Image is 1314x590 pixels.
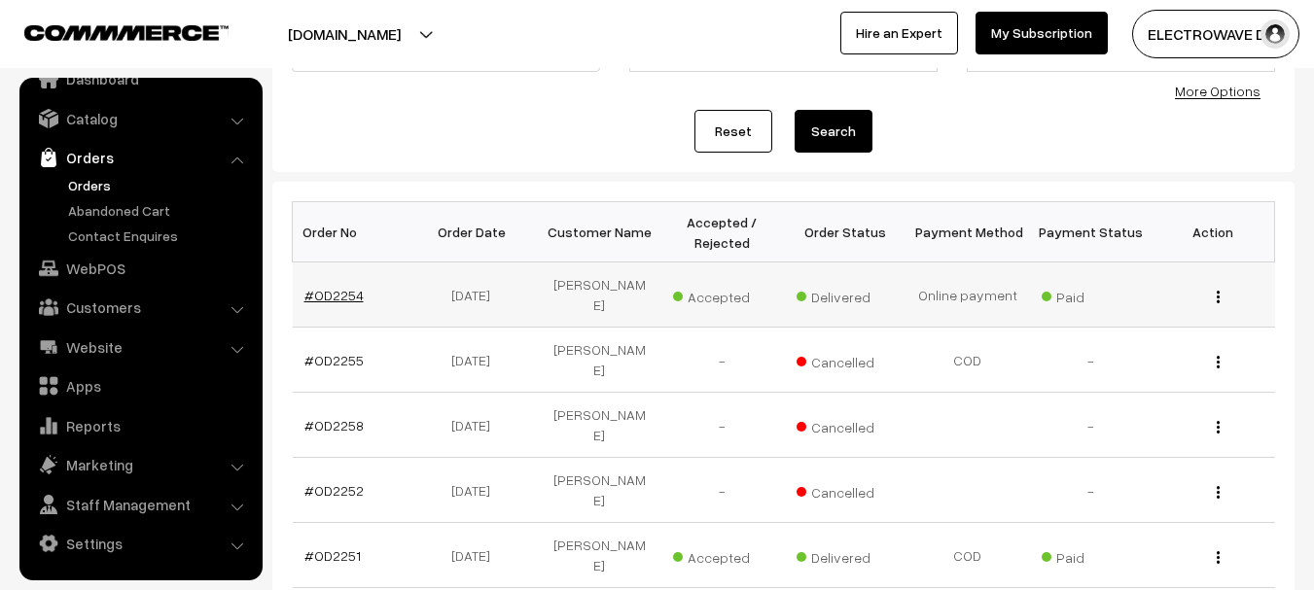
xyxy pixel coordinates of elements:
td: [DATE] [415,328,538,393]
img: Menu [1217,356,1220,368]
td: - [660,393,783,458]
td: [PERSON_NAME] [538,328,660,393]
a: My Subscription [976,12,1108,54]
span: Delivered [797,282,894,307]
a: Reports [24,408,256,443]
a: WebPOS [24,251,256,286]
span: Cancelled [797,477,894,503]
td: [DATE] [415,523,538,588]
a: Catalog [24,101,256,136]
span: Cancelled [797,347,894,372]
td: Online payment [906,262,1029,328]
td: - [1029,328,1152,393]
th: Payment Method [906,202,1029,262]
td: [PERSON_NAME] [538,393,660,458]
span: Cancelled [797,412,894,437]
th: Action [1152,202,1274,262]
a: #OD2254 [304,287,364,303]
td: [DATE] [415,393,538,458]
a: Orders [63,175,256,195]
img: Menu [1217,421,1220,434]
span: Paid [1042,282,1139,307]
td: - [1029,393,1152,458]
td: - [660,458,783,523]
span: Delivered [797,542,894,568]
td: - [660,328,783,393]
a: Marketing [24,447,256,482]
a: #OD2255 [304,352,364,368]
td: [DATE] [415,262,538,328]
td: [PERSON_NAME] [538,262,660,328]
th: Order No [293,202,415,262]
a: #OD2258 [304,417,364,434]
span: Accepted [673,282,770,307]
span: Paid [1042,542,1139,568]
a: More Options [1175,83,1261,99]
img: Menu [1217,291,1220,303]
span: Accepted [673,542,770,568]
a: Hire an Expert [840,12,958,54]
td: COD [906,328,1029,393]
td: [DATE] [415,458,538,523]
a: Apps [24,368,256,403]
img: Menu [1217,551,1220,564]
th: Payment Status [1029,202,1152,262]
button: ELECTROWAVE DE… [1132,10,1299,58]
a: Dashboard [24,61,256,96]
td: [PERSON_NAME] [538,523,660,588]
img: COMMMERCE [24,25,229,40]
a: Abandoned Cart [63,200,256,221]
a: COMMMERCE [24,19,195,43]
th: Accepted / Rejected [660,202,783,262]
img: user [1261,19,1290,49]
th: Order Date [415,202,538,262]
td: COD [906,523,1029,588]
a: Contact Enquires [63,226,256,246]
a: Website [24,330,256,364]
a: Reset [694,110,772,153]
a: Staff Management [24,487,256,522]
th: Customer Name [538,202,660,262]
button: Search [795,110,872,153]
a: Settings [24,526,256,561]
a: #OD2252 [304,482,364,499]
a: Orders [24,140,256,175]
td: - [1029,458,1152,523]
a: Customers [24,290,256,325]
td: [PERSON_NAME] [538,458,660,523]
img: Menu [1217,486,1220,499]
th: Order Status [784,202,906,262]
button: [DOMAIN_NAME] [220,10,469,58]
a: #OD2251 [304,547,361,564]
